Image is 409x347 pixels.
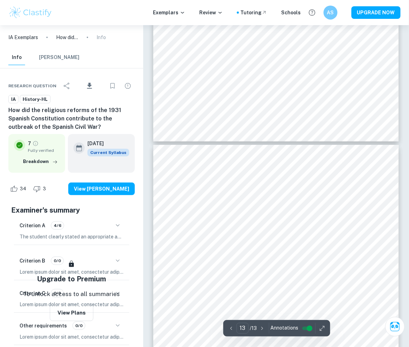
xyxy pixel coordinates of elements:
div: Dislike [31,183,50,194]
span: Annotations [271,325,299,332]
span: 4/6 [51,222,64,229]
button: Ask Clai [385,317,405,337]
button: View [PERSON_NAME] [68,183,135,195]
span: IA [9,96,18,103]
span: Research question [8,83,56,89]
button: Breakdown [21,156,60,167]
button: AS [324,6,338,20]
button: UPGRADE NOW [352,6,401,19]
a: Schools [281,9,301,16]
p: 7 [28,140,31,147]
button: Help and Feedback [306,7,318,19]
p: Info [97,34,106,41]
img: Clastify logo [8,6,53,20]
a: IA [8,95,18,104]
span: Current Syllabus [87,149,129,156]
p: Review [199,9,223,16]
div: Report issue [121,79,135,93]
h6: Criterion A [20,222,45,229]
div: Share [60,79,74,93]
h5: Upgrade to Premium [37,274,106,284]
span: History-HL [20,96,50,103]
p: / 13 [250,325,257,332]
div: Download [75,77,104,95]
div: Bookmark [106,79,119,93]
a: History-HL [20,95,51,104]
h6: AS [327,9,335,16]
p: To unlock access to all summaries [23,290,120,299]
a: Grade fully verified [32,140,39,147]
button: View Plans [50,304,93,321]
h6: How did the religious reforms of the 1931 Spanish Constitution contribute to the outbreak of the ... [8,106,135,131]
p: The student clearly stated an appropriate and specific research question focused on the relations... [20,233,124,241]
button: [PERSON_NAME] [39,50,79,65]
a: IA Exemplars [8,34,38,41]
h6: [DATE] [87,140,124,147]
a: Tutoring [240,9,267,16]
div: Like [8,183,30,194]
span: 3 [39,185,50,192]
p: Exemplars [153,9,185,16]
span: Fully verified [28,147,60,154]
button: Info [8,50,25,65]
p: How did the religious reforms of the 1931 Spanish Constitution contribute to the outbreak of the ... [56,34,78,41]
h5: Examiner's summary [11,205,132,215]
span: 34 [16,185,30,192]
div: This exemplar is based on the current syllabus. Feel free to refer to it for inspiration/ideas wh... [87,149,129,156]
